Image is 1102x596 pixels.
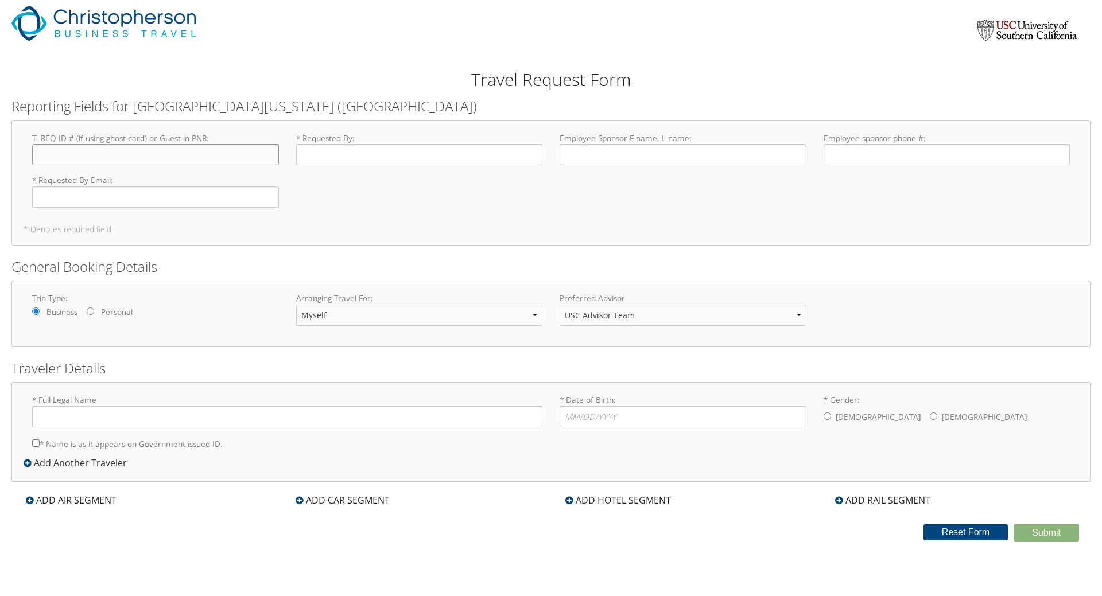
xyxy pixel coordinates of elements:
[32,144,279,165] input: T- REQ ID # (if using ghost card) or Guest in PNR:
[46,306,77,318] label: Business
[32,406,542,427] input: * Full Legal Name
[930,412,937,420] input: * Gender:[DEMOGRAPHIC_DATA][DEMOGRAPHIC_DATA]
[24,225,1078,233] h5: * Denotes required field
[24,456,133,470] div: Add Another Traveler
[32,394,542,427] label: * Full Legal Name
[824,412,831,420] input: * Gender:[DEMOGRAPHIC_DATA][DEMOGRAPHIC_DATA]
[32,293,279,304] label: Trip Type:
[560,394,806,427] label: * Date of Birth:
[829,493,936,507] div: ADD RAIL SEGMENT
[11,96,1091,116] h2: Reporting Fields for [GEOGRAPHIC_DATA][US_STATE] ([GEOGRAPHIC_DATA])
[836,406,921,428] label: [DEMOGRAPHIC_DATA]
[923,524,1008,540] button: Reset Form
[11,68,1091,92] h1: Travel Request Form
[560,144,806,165] input: Employee Sponsor F name, L name:
[11,257,1091,276] h2: General Booking Details
[1014,524,1079,542] button: Submit
[101,306,133,318] label: Personal
[290,493,395,507] div: ADD CAR SEGMENT
[32,186,279,208] input: * Requested By Email:
[296,293,543,304] label: Arranging Travel For:
[560,493,677,507] div: ADD HOTEL SEGMENT
[824,133,1070,165] label: Employee sponsor phone # :
[32,174,279,207] label: * Requested By Email :
[11,359,1091,378] h2: Traveler Details
[560,133,806,165] label: Employee Sponsor F name, L name :
[296,133,543,165] label: * Requested By :
[32,133,279,165] label: T- REQ ID # (if using ghost card) or Guest in PNR :
[560,293,806,304] label: Preferred Advisor
[824,394,1070,429] label: * Gender:
[942,406,1027,428] label: [DEMOGRAPHIC_DATA]
[32,433,223,454] label: * Name is as it appears on Government issued ID.
[560,406,806,427] input: * Date of Birth:
[32,439,40,447] input: * Name is as it appears on Government issued ID.
[296,144,543,165] input: * Requested By:
[824,144,1070,165] input: Employee sponsor phone #:
[20,493,122,507] div: ADD AIR SEGMENT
